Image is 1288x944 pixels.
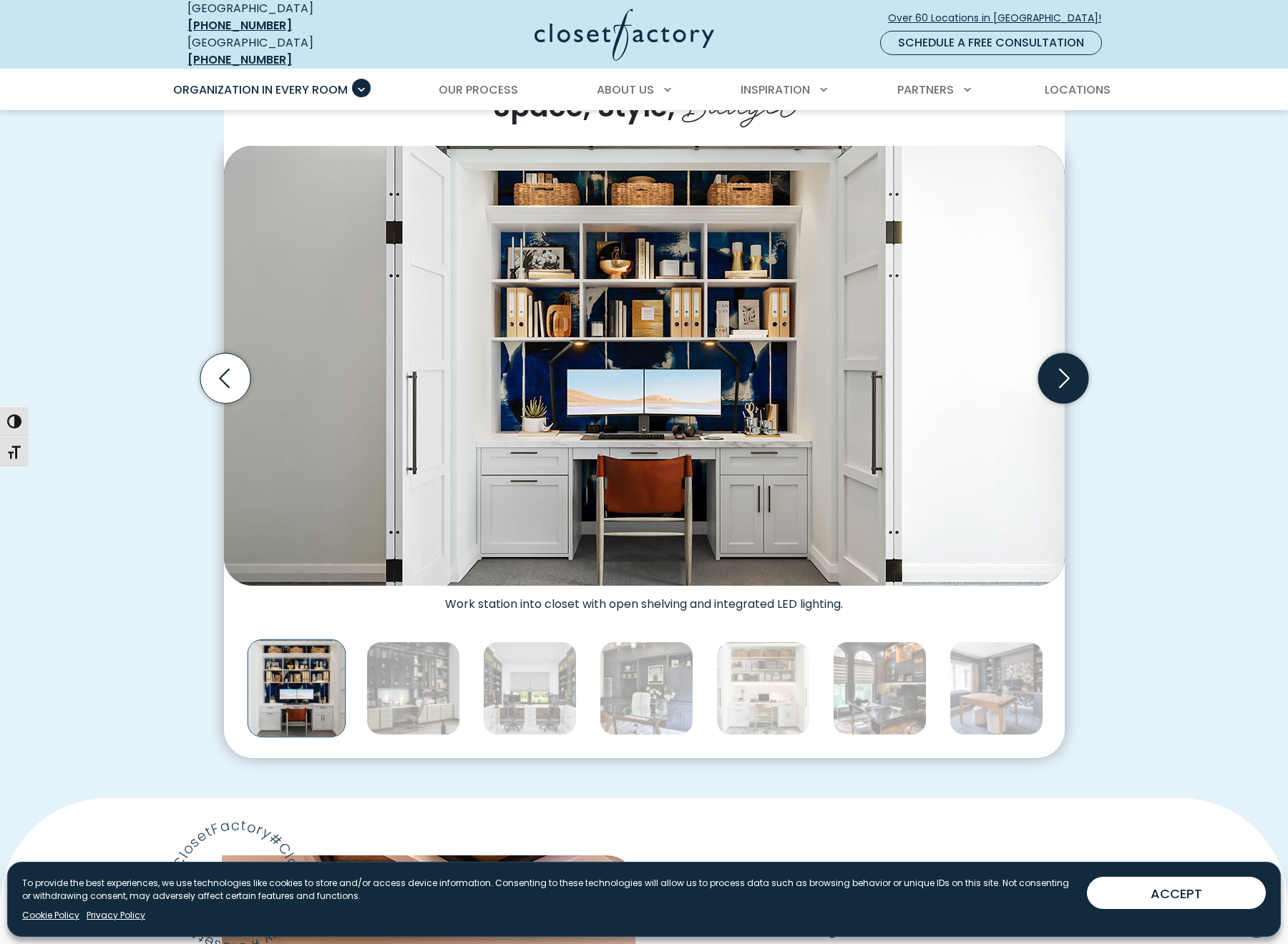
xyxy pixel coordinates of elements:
a: Schedule a Free Consultation [880,31,1102,55]
a: Privacy Policy [87,909,145,922]
p: To provide the best experiences, we use technologies like cookies to store and/or access device i... [22,877,1075,903]
img: Closet Factory Logo [535,9,714,61]
a: Cookie Policy [22,909,79,922]
img: Modern home office with floral accent wallpaper, matte charcoal built-ins, and a light oak desk f... [950,641,1043,735]
figcaption: Work station into closet with open shelving and integrated LED lighting. [224,586,1065,611]
span: Your Workspace, [675,850,972,899]
span: Organization in Every Room [173,82,348,98]
img: Built-in work station into closet with open shelving and integrated LED lighting. [224,146,1065,586]
span: Locations [1045,82,1111,98]
button: Previous slide [195,348,256,409]
span: Over 60 Locations in [GEOGRAPHIC_DATA]! [888,11,1113,26]
nav: Primary Menu [163,70,1125,110]
span: Partners [897,82,954,98]
a: [PHONE_NUMBER] [187,17,292,34]
div: [GEOGRAPHIC_DATA] [187,34,395,69]
img: Built-in work station into closet with open shelving and integrated LED lighting. [247,639,346,737]
button: Next slide [1033,348,1094,409]
img: Home office wall unit with rolling ladder, glass panel doors, and integrated LED lighting. [366,641,460,735]
img: Sophisticated home office with dark wood cabinetry, metallic backsplash, under-cabinet lighting, ... [833,641,927,735]
span: Inspiration [741,82,810,98]
a: Over 60 Locations in [GEOGRAPHIC_DATA]! [887,6,1113,31]
button: ACCEPT [1087,877,1266,909]
span: Space, Style, [493,87,675,127]
img: Compact, closet-style workstation with two-tier open shelving, wicker baskets, framed prints, and... [716,641,810,735]
span: Our Process [439,82,518,98]
img: Custom home office grey cabinetry with wall safe and mini fridge [600,641,693,735]
img: Dual workstation home office with glass-front upper cabinetry, full-extension drawers, overhead c... [483,641,577,735]
span: About Us [597,82,654,98]
a: [PHONE_NUMBER] [187,51,292,68]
